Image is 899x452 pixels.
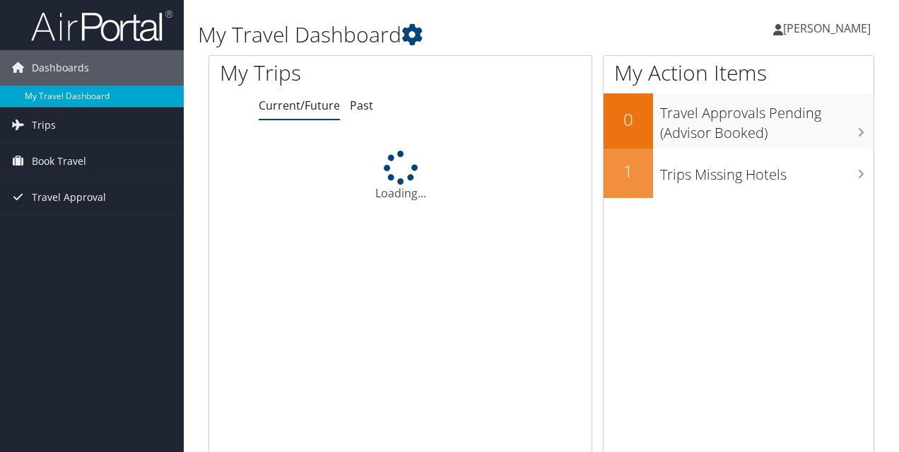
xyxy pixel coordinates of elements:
a: 1Trips Missing Hotels [604,149,874,198]
span: Dashboards [32,50,89,86]
span: [PERSON_NAME] [783,21,871,36]
h1: My Action Items [604,58,874,88]
h1: My Trips [220,58,422,88]
h2: 0 [604,108,653,132]
a: [PERSON_NAME] [773,7,885,50]
h3: Travel Approvals Pending (Advisor Booked) [660,96,874,143]
a: Past [350,98,373,113]
div: Loading... [209,151,592,202]
h2: 1 [604,159,653,183]
h1: My Travel Dashboard [198,20,656,50]
img: airportal-logo.png [31,9,172,42]
span: Trips [32,108,56,143]
span: Book Travel [32,144,86,179]
a: Current/Future [259,98,340,113]
a: 0Travel Approvals Pending (Advisor Booked) [604,93,874,148]
h3: Trips Missing Hotels [660,158,874,185]
span: Travel Approval [32,180,106,215]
